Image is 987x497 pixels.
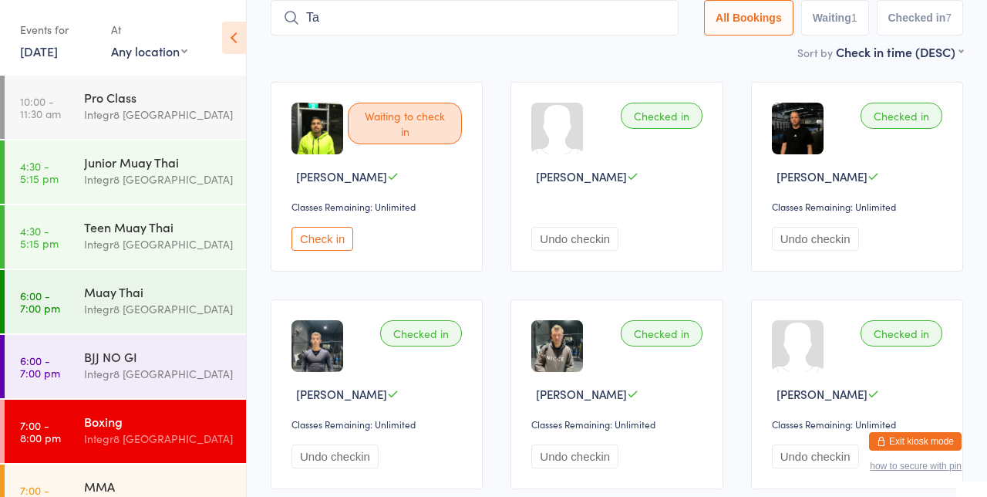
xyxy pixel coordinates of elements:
div: At [111,17,187,42]
div: Integr8 [GEOGRAPHIC_DATA] [84,235,233,253]
img: image1746512912.png [772,103,824,154]
div: Classes Remaining: Unlimited [291,200,467,213]
span: [PERSON_NAME] [536,168,627,184]
time: 7:00 - 8:00 pm [20,419,61,444]
div: Waiting to check in [348,103,462,144]
div: Integr8 [GEOGRAPHIC_DATA] [84,171,233,188]
img: image1745826923.png [291,320,343,372]
div: Junior Muay Thai [84,154,233,171]
a: 4:30 -5:15 pmJunior Muay ThaiIntegr8 [GEOGRAPHIC_DATA] [5,140,246,204]
a: 4:30 -5:15 pmTeen Muay ThaiIntegr8 [GEOGRAPHIC_DATA] [5,205,246,269]
div: Muay Thai [84,283,233,300]
div: 1 [851,12,857,24]
div: Checked in [621,103,702,129]
time: 6:00 - 7:00 pm [20,289,60,314]
div: Integr8 [GEOGRAPHIC_DATA] [84,430,233,448]
div: Checked in [380,320,462,347]
a: 6:00 -7:00 pmBJJ NO GIIntegr8 [GEOGRAPHIC_DATA] [5,335,246,398]
div: Integr8 [GEOGRAPHIC_DATA] [84,300,233,318]
a: 7:00 -8:00 pmBoxingIntegr8 [GEOGRAPHIC_DATA] [5,400,246,463]
div: Teen Muay Thai [84,218,233,235]
button: Undo checkin [772,445,859,468]
button: Undo checkin [531,227,618,251]
button: Exit kiosk mode [869,432,962,451]
time: 4:30 - 5:15 pm [20,225,59,249]
div: Check in time (DESC) [836,43,963,60]
div: MMA [84,478,233,495]
div: Classes Remaining: Unlimited [531,418,706,431]
span: [PERSON_NAME] [776,168,867,184]
a: 6:00 -7:00 pmMuay ThaiIntegr8 [GEOGRAPHIC_DATA] [5,270,246,333]
button: Check in [291,227,353,251]
button: Undo checkin [291,445,379,468]
div: BJJ NO GI [84,348,233,365]
a: [DATE] [20,42,58,59]
label: Sort by [797,45,833,60]
a: 10:00 -11:30 amPro ClassIntegr8 [GEOGRAPHIC_DATA] [5,76,246,139]
div: Checked in [621,320,702,347]
span: [PERSON_NAME] [776,386,867,402]
div: Classes Remaining: Unlimited [772,418,947,431]
div: Any location [111,42,187,59]
button: how to secure with pin [870,461,962,472]
div: 7 [945,12,952,24]
div: Integr8 [GEOGRAPHIC_DATA] [84,106,233,123]
button: Undo checkin [772,227,859,251]
time: 6:00 - 7:00 pm [20,354,60,379]
time: 4:30 - 5:15 pm [20,160,59,184]
time: 10:00 - 11:30 am [20,95,61,120]
img: image1757580222.png [291,103,343,154]
div: Integr8 [GEOGRAPHIC_DATA] [84,365,233,383]
span: [PERSON_NAME] [296,168,387,184]
div: Classes Remaining: Unlimited [291,418,467,431]
div: Events for [20,17,96,42]
span: [PERSON_NAME] [536,386,627,402]
span: [PERSON_NAME] [296,386,387,402]
div: Classes Remaining: Unlimited [772,200,947,213]
div: Boxing [84,413,233,430]
img: image1745827490.png [531,320,583,372]
div: Checked in [861,320,942,347]
div: Checked in [861,103,942,129]
button: Undo checkin [531,445,618,468]
div: Pro Class [84,89,233,106]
